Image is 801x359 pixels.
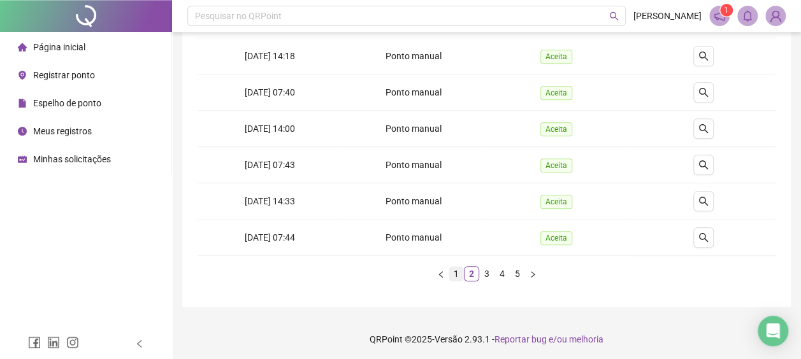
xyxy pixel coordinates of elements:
span: linkedin [47,336,60,349]
a: 2 [465,267,479,281]
span: Ponto manual [386,232,442,243]
span: Espelho de ponto [33,98,101,108]
span: Aceita [540,86,572,100]
span: [DATE] 14:00 [245,123,295,134]
span: schedule [18,155,27,164]
li: 5 [510,266,525,281]
span: Aceita [540,231,572,245]
button: right [525,266,540,281]
span: Aceita [540,195,572,209]
span: notification [714,10,725,22]
span: Minhas solicitações [33,154,111,164]
span: Meus registros [33,126,92,136]
li: 4 [494,266,510,281]
span: left [135,339,144,348]
a: 3 [480,267,494,281]
a: 5 [510,267,524,281]
span: Ponto manual [386,87,442,97]
span: instagram [66,336,79,349]
sup: 1 [720,4,733,17]
span: Versão [435,334,463,344]
span: left [437,271,445,278]
span: file [18,99,27,108]
span: Aceita [540,122,572,136]
span: search [698,196,709,206]
li: 3 [479,266,494,281]
span: [DATE] 07:44 [245,232,295,243]
span: home [18,43,27,52]
li: Página anterior [433,266,449,281]
li: 1 [449,266,464,281]
span: [DATE] 07:40 [245,87,295,97]
span: Ponto manual [386,51,442,61]
span: environment [18,71,27,80]
span: [PERSON_NAME] [633,9,702,23]
a: 1 [449,267,463,281]
li: 2 [464,266,479,281]
span: [DATE] 14:18 [245,51,295,61]
span: bell [742,10,753,22]
button: left [433,266,449,281]
span: [DATE] 07:43 [245,160,295,170]
span: search [698,123,709,134]
span: search [698,160,709,170]
span: Página inicial [33,42,85,52]
span: Ponto manual [386,196,442,206]
span: clock-circle [18,127,27,136]
span: search [698,232,709,243]
span: Reportar bug e/ou melhoria [494,334,603,344]
img: 90663 [766,6,785,25]
span: search [698,51,709,61]
span: Ponto manual [386,123,442,134]
span: Registrar ponto [33,70,95,80]
span: right [529,271,537,278]
span: facebook [28,336,41,349]
span: [DATE] 14:33 [245,196,295,206]
li: Próxima página [525,266,540,281]
div: Open Intercom Messenger [758,316,788,346]
span: search [698,87,709,97]
span: Ponto manual [386,160,442,170]
a: 4 [495,267,509,281]
span: Aceita [540,50,572,64]
span: 1 [724,6,728,15]
span: search [609,11,619,21]
span: Aceita [540,158,572,172]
